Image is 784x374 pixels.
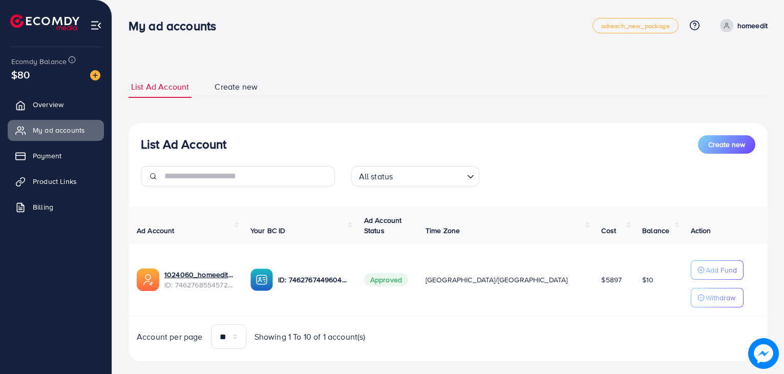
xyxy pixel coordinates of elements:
img: ic-ba-acc.ded83a64.svg [250,268,273,291]
a: Payment [8,146,104,166]
a: 1024060_homeedit7_1737561213516 [164,269,234,280]
span: adreach_new_package [601,23,670,29]
span: All status [357,169,395,184]
span: Time Zone [426,225,460,236]
div: <span class='underline'>1024060_homeedit7_1737561213516</span></br>7462768554572742672 [164,269,234,290]
span: Billing [33,202,53,212]
span: Cost [601,225,616,236]
p: ID: 7462767449604177937 [278,274,348,286]
span: Ad Account Status [364,215,402,236]
span: Balance [642,225,669,236]
button: Withdraw [691,288,744,307]
span: Overview [33,99,63,110]
span: Your BC ID [250,225,286,236]
a: homeedit [716,19,768,32]
h3: List Ad Account [141,137,226,152]
a: Overview [8,94,104,115]
span: ID: 7462768554572742672 [164,280,234,290]
p: Add Fund [706,264,737,276]
span: [GEOGRAPHIC_DATA]/[GEOGRAPHIC_DATA] [426,275,568,285]
span: $5897 [601,275,622,285]
a: Billing [8,197,104,217]
a: adreach_new_package [592,18,679,33]
span: Account per page [137,331,203,343]
img: logo [10,14,79,30]
input: Search for option [396,167,462,184]
span: Action [691,225,711,236]
h3: My ad accounts [129,18,224,33]
div: Search for option [351,166,479,186]
p: homeedit [737,19,768,32]
button: Add Fund [691,260,744,280]
span: List Ad Account [131,81,189,93]
img: ic-ads-acc.e4c84228.svg [137,268,159,291]
span: Approved [364,273,408,286]
span: Ad Account [137,225,175,236]
img: menu [90,19,102,31]
span: Showing 1 To 10 of 1 account(s) [255,331,366,343]
button: Create new [698,135,755,154]
a: Product Links [8,171,104,192]
span: Payment [33,151,61,161]
span: Product Links [33,176,77,186]
img: image [90,70,100,80]
span: Create new [708,139,745,150]
span: $10 [642,275,653,285]
span: $80 [11,67,30,82]
span: Ecomdy Balance [11,56,67,67]
span: Create new [215,81,258,93]
a: My ad accounts [8,120,104,140]
p: Withdraw [706,292,735,304]
span: My ad accounts [33,125,85,135]
img: image [751,341,776,366]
